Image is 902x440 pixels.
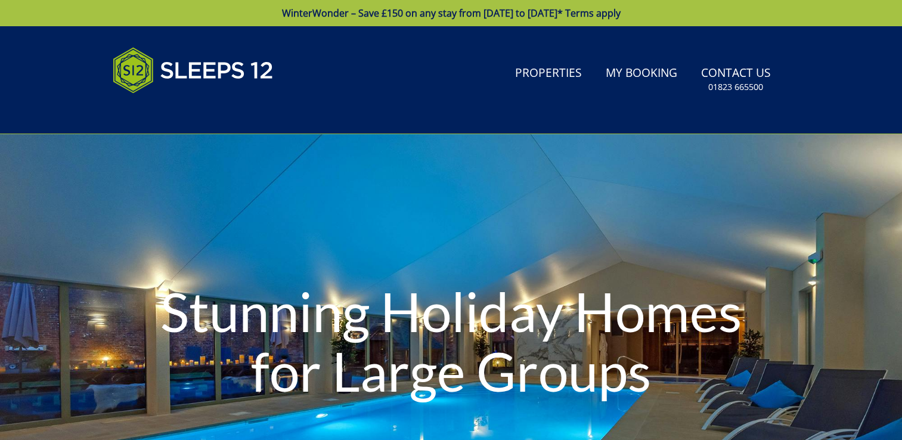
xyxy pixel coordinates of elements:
[696,60,776,99] a: Contact Us01823 665500
[135,258,767,424] h1: Stunning Holiday Homes for Large Groups
[510,60,587,87] a: Properties
[113,41,274,100] img: Sleeps 12
[601,60,682,87] a: My Booking
[107,107,232,117] iframe: Customer reviews powered by Trustpilot
[708,81,763,93] small: 01823 665500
